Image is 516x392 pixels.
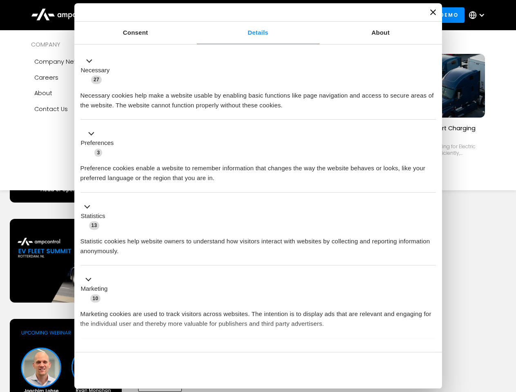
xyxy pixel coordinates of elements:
div: Company news [34,57,82,66]
button: Statistics (13) [80,202,110,230]
a: Contact Us [31,101,132,117]
div: Necessary cookies help make a website usable by enabling basic functions like page navigation and... [80,85,436,110]
button: Necessary (27) [80,56,115,85]
div: Statistic cookies help website owners to understand how visitors interact with websites by collec... [80,230,436,256]
a: Consent [74,22,197,44]
div: About [34,89,52,98]
label: Necessary [81,66,110,75]
a: About [319,22,442,44]
span: 3 [94,149,102,157]
div: Contact Us [34,105,68,114]
span: 27 [91,76,102,84]
button: Unclassified (2) [80,347,147,358]
div: Careers [34,73,58,82]
label: Statistics [81,212,105,221]
div: Preference cookies enable a website to remember information that changes the way the website beha... [80,157,436,183]
label: Preferences [81,138,114,148]
button: Marketing (10) [80,275,113,303]
button: Preferences (3) [80,129,119,158]
a: Company news [31,54,132,69]
a: Careers [31,70,132,85]
div: COMPANY [31,40,132,49]
span: 13 [89,221,100,229]
span: 10 [90,294,101,303]
span: 2 [135,349,143,357]
div: Marketing cookies are used to track visitors across websites. The intention is to display ads tha... [80,303,436,329]
a: About [31,85,132,101]
a: Details [197,22,319,44]
button: Okay [318,359,436,382]
button: Close banner [430,9,436,15]
label: Marketing [81,284,108,294]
